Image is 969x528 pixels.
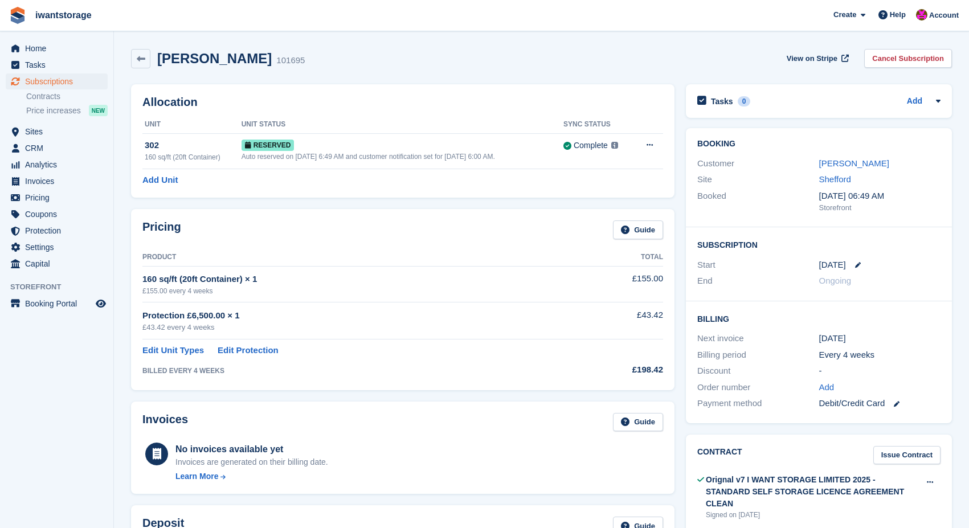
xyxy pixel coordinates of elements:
[6,57,108,73] a: menu
[819,259,846,272] time: 2025-08-16 00:00:00 UTC
[907,95,922,108] a: Add
[25,190,93,206] span: Pricing
[6,157,108,173] a: menu
[145,139,242,152] div: 302
[157,51,272,66] h2: [PERSON_NAME]
[6,223,108,239] a: menu
[819,332,941,345] div: [DATE]
[697,275,819,288] div: End
[916,9,927,21] img: Jonathan
[25,296,93,312] span: Booking Portal
[25,206,93,222] span: Coupons
[276,54,305,67] div: 101695
[819,381,835,394] a: Add
[175,443,328,456] div: No invoices available yet
[890,9,906,21] span: Help
[142,309,567,322] div: Protection £6,500.00 × 1
[6,256,108,272] a: menu
[242,116,563,134] th: Unit Status
[25,173,93,189] span: Invoices
[787,53,837,64] span: View on Stripe
[697,140,941,149] h2: Booking
[142,273,567,286] div: 160 sq/ft (20ft Container) × 1
[567,266,663,302] td: £155.00
[142,413,188,432] h2: Invoices
[142,366,567,376] div: BILLED EVERY 4 WEEKS
[25,239,93,255] span: Settings
[218,344,279,357] a: Edit Protection
[142,322,567,333] div: £43.42 every 4 weeks
[6,140,108,156] a: menu
[6,73,108,89] a: menu
[89,105,108,116] div: NEW
[819,174,851,184] a: Shefford
[711,96,733,107] h2: Tasks
[25,140,93,156] span: CRM
[26,91,108,102] a: Contracts
[819,276,852,285] span: Ongoing
[6,173,108,189] a: menu
[26,104,108,117] a: Price increases NEW
[6,296,108,312] a: menu
[25,256,93,272] span: Capital
[697,313,941,324] h2: Billing
[782,49,851,68] a: View on Stripe
[697,332,819,345] div: Next invoice
[142,344,204,357] a: Edit Unit Types
[611,142,618,149] img: icon-info-grey-7440780725fd019a000dd9b08b2336e03edf1995a4989e88bcd33f0948082b44.svg
[142,220,181,239] h2: Pricing
[6,239,108,255] a: menu
[819,158,889,168] a: [PERSON_NAME]
[145,152,242,162] div: 160 sq/ft (20ft Container)
[706,474,919,510] div: Orignal v7 I WANT STORAGE LIMITED 2025 - STANDARD SELF STORAGE LICENCE AGREEMENT CLEAN
[613,413,663,432] a: Guide
[25,124,93,140] span: Sites
[697,381,819,394] div: Order number
[25,57,93,73] span: Tasks
[142,96,663,109] h2: Allocation
[697,397,819,410] div: Payment method
[567,248,663,267] th: Total
[697,349,819,362] div: Billing period
[574,140,608,152] div: Complete
[819,190,941,203] div: [DATE] 06:49 AM
[819,365,941,378] div: -
[819,202,941,214] div: Storefront
[738,96,751,107] div: 0
[697,259,819,272] div: Start
[175,470,328,482] a: Learn More
[26,105,81,116] span: Price increases
[563,116,633,134] th: Sync Status
[9,7,26,24] img: stora-icon-8386f47178a22dfd0bd8f6a31ec36ba5ce8667c1dd55bd0f319d3a0aa187defe.svg
[819,397,941,410] div: Debit/Credit Card
[242,140,295,151] span: Reserved
[25,157,93,173] span: Analytics
[873,446,941,465] a: Issue Contract
[142,174,178,187] a: Add Unit
[6,206,108,222] a: menu
[697,446,742,465] h2: Contract
[819,349,941,362] div: Every 4 weeks
[613,220,663,239] a: Guide
[697,173,819,186] div: Site
[25,40,93,56] span: Home
[6,124,108,140] a: menu
[142,116,242,134] th: Unit
[706,510,919,520] div: Signed on [DATE]
[94,297,108,310] a: Preview store
[697,190,819,214] div: Booked
[242,152,563,162] div: Auto reserved on [DATE] 6:49 AM and customer notification set for [DATE] 6:00 AM.
[567,302,663,339] td: £43.42
[31,6,96,24] a: iwantstorage
[175,470,218,482] div: Learn More
[567,363,663,376] div: £198.42
[142,286,567,296] div: £155.00 every 4 weeks
[142,248,567,267] th: Product
[25,223,93,239] span: Protection
[697,157,819,170] div: Customer
[6,40,108,56] a: menu
[864,49,952,68] a: Cancel Subscription
[697,365,819,378] div: Discount
[25,73,93,89] span: Subscriptions
[929,10,959,21] span: Account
